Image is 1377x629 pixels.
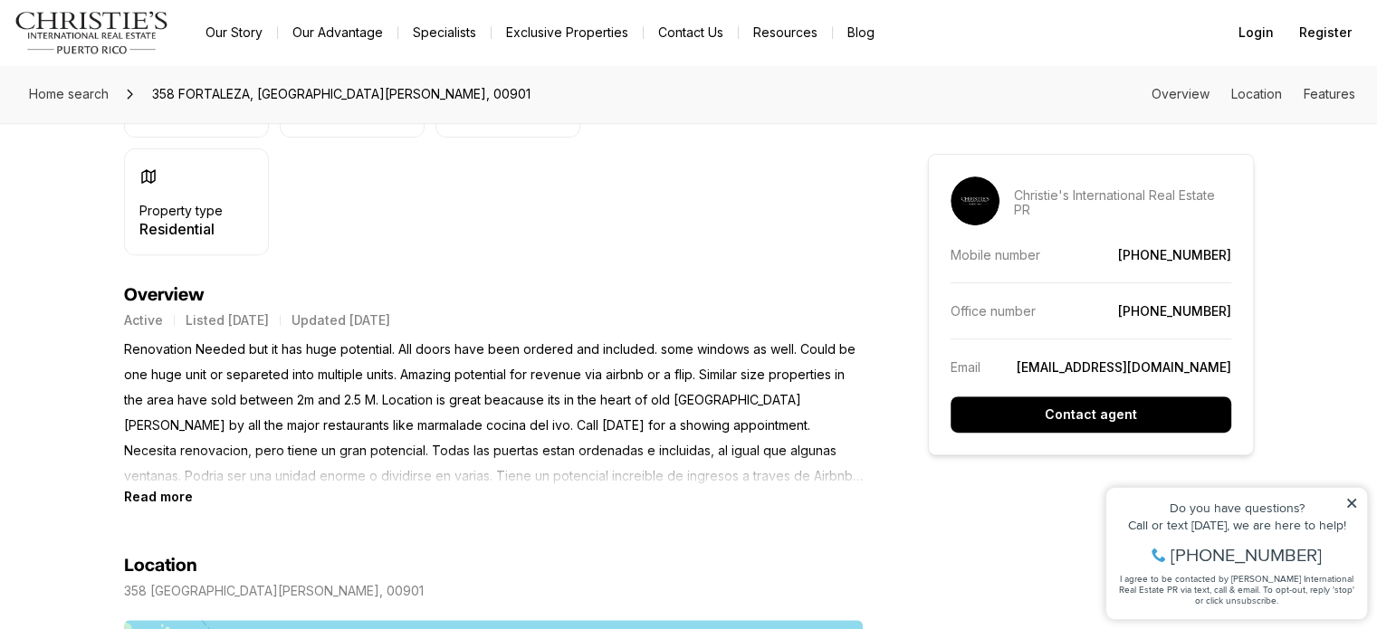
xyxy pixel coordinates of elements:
[22,80,116,109] a: Home search
[1118,303,1231,319] a: [PHONE_NUMBER]
[951,247,1040,262] p: Mobile number
[1045,407,1137,422] p: Contact agent
[492,20,643,45] a: Exclusive Properties
[1118,247,1231,262] a: [PHONE_NUMBER]
[644,20,738,45] button: Contact Us
[1238,25,1274,40] span: Login
[29,86,109,101] span: Home search
[14,11,169,54] img: logo
[139,204,223,218] p: Property type
[124,555,197,577] h4: Location
[1152,87,1355,101] nav: Page section menu
[1299,25,1352,40] span: Register
[186,313,269,328] p: Listed [DATE]
[278,20,397,45] a: Our Advantage
[1228,14,1285,51] button: Login
[145,80,538,109] span: 358 FORTALEZA, [GEOGRAPHIC_DATA][PERSON_NAME], 00901
[124,313,163,328] p: Active
[139,222,223,236] p: Residential
[19,41,262,53] div: Do you have questions?
[1231,86,1282,101] a: Skip to: Location
[191,20,277,45] a: Our Story
[398,20,491,45] a: Specialists
[124,489,193,504] button: Read more
[1152,86,1210,101] a: Skip to: Overview
[1014,188,1231,217] p: Christie's International Real Estate PR
[74,85,225,103] span: [PHONE_NUMBER]
[739,20,832,45] a: Resources
[124,284,863,306] h4: Overview
[951,303,1036,319] p: Office number
[19,58,262,71] div: Call or text [DATE], we are here to help!
[951,359,980,375] p: Email
[1304,86,1355,101] a: Skip to: Features
[1288,14,1363,51] button: Register
[23,111,258,146] span: I agree to be contacted by [PERSON_NAME] International Real Estate PR via text, call & email. To ...
[124,584,424,598] p: 358 [GEOGRAPHIC_DATA][PERSON_NAME], 00901
[292,313,390,328] p: Updated [DATE]
[124,337,863,489] p: Renovation Needed but it has huge potential. All doors have been ordered and included. some windo...
[1017,359,1231,375] a: [EMAIL_ADDRESS][DOMAIN_NAME]
[951,396,1231,433] button: Contact agent
[833,20,889,45] a: Blog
